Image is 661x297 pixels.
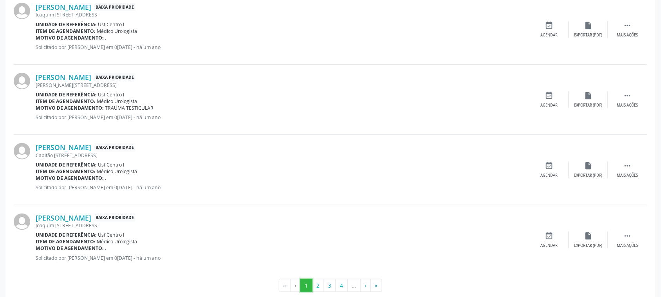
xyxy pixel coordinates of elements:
[36,44,530,51] p: Solicitado por [PERSON_NAME] em 0[DATE] - há um ano
[36,21,97,28] b: Unidade de referência:
[584,161,593,170] i: insert_drive_file
[623,21,632,30] i: 
[36,143,91,152] a: [PERSON_NAME]
[105,34,107,41] span: .
[36,114,530,121] p: Solicitado por [PERSON_NAME] em 0[DATE] - há um ano
[36,238,96,245] b: Item de agendamento:
[98,91,125,98] span: Usf Centro I
[36,28,96,34] b: Item de agendamento:
[36,98,96,105] b: Item de agendamento:
[36,245,104,252] b: Motivo de agendamento:
[36,152,530,159] div: Capitão [STREET_ADDRESS]
[584,21,593,30] i: insert_drive_file
[97,168,137,175] span: Médico Urologista
[545,232,554,240] i: event_available
[617,243,638,248] div: Mais ações
[36,161,97,168] b: Unidade de referência:
[584,91,593,100] i: insert_drive_file
[545,91,554,100] i: event_available
[541,173,558,178] div: Agendar
[94,143,135,152] span: Baixa Prioridade
[98,161,125,168] span: Usf Centro I
[574,243,603,248] div: Exportar (PDF)
[617,173,638,178] div: Mais ações
[36,91,97,98] b: Unidade de referência:
[574,103,603,108] div: Exportar (PDF)
[36,11,530,18] div: Joaquim [STREET_ADDRESS]
[617,33,638,38] div: Mais ações
[584,232,593,240] i: insert_drive_file
[545,21,554,30] i: event_available
[36,73,91,81] a: [PERSON_NAME]
[105,105,154,111] span: TRAUMA TESTICULAR
[14,279,647,292] ul: Pagination
[324,279,336,292] button: Go to page 3
[312,279,324,292] button: Go to page 2
[36,255,530,261] p: Solicitado por [PERSON_NAME] em 0[DATE] - há um ano
[36,82,530,89] div: [PERSON_NAME][STREET_ADDRESS]
[14,3,30,19] img: img
[617,103,638,108] div: Mais ações
[574,173,603,178] div: Exportar (PDF)
[94,73,135,81] span: Baixa Prioridade
[541,33,558,38] div: Agendar
[97,238,137,245] span: Médico Urologista
[97,28,137,34] span: Médico Urologista
[14,214,30,230] img: img
[623,91,632,100] i: 
[94,3,135,11] span: Baixa Prioridade
[94,214,135,222] span: Baixa Prioridade
[36,232,97,238] b: Unidade de referência:
[623,161,632,170] i: 
[14,143,30,159] img: img
[574,33,603,38] div: Exportar (PDF)
[36,105,104,111] b: Motivo de agendamento:
[105,245,107,252] span: .
[545,161,554,170] i: event_available
[36,222,530,229] div: Joaquim [STREET_ADDRESS]
[360,279,371,292] button: Go to next page
[36,184,530,191] p: Solicitado por [PERSON_NAME] em 0[DATE] - há um ano
[36,214,91,222] a: [PERSON_NAME]
[541,103,558,108] div: Agendar
[370,279,382,292] button: Go to last page
[36,34,104,41] b: Motivo de agendamento:
[98,21,125,28] span: Usf Centro I
[97,98,137,105] span: Médico Urologista
[98,232,125,238] span: Usf Centro I
[336,279,348,292] button: Go to page 4
[300,279,312,292] button: Go to page 1
[623,232,632,240] i: 
[36,3,91,11] a: [PERSON_NAME]
[14,73,30,89] img: img
[105,175,107,181] span: .
[36,175,104,181] b: Motivo de agendamento:
[541,243,558,248] div: Agendar
[36,168,96,175] b: Item de agendamento:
